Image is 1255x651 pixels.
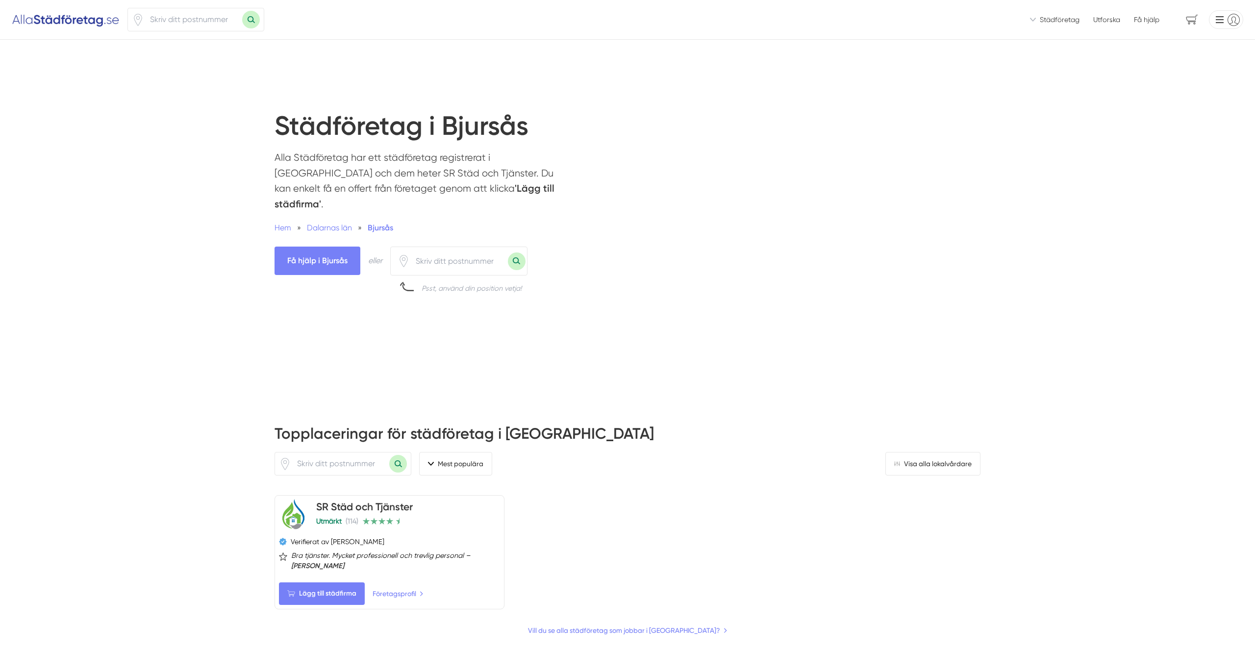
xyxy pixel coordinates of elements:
[291,561,344,570] strong: [PERSON_NAME]
[368,223,393,232] a: Bjursås
[398,255,410,267] svg: Pin / Karta
[275,423,980,452] h2: Topplaceringar för städföretag i [GEOGRAPHIC_DATA]
[1040,15,1079,25] span: Städföretag
[291,537,384,547] span: Verifierat av [PERSON_NAME]
[373,588,424,599] a: Företagsprofil
[275,182,554,210] strong: 'Lägg till städfirma'
[132,14,144,26] svg: Pin / Karta
[275,222,571,234] nav: Breadcrumb
[275,247,360,275] span: Få hjälp i Bjursås
[291,551,500,570] span: Bra tjänster. Mycket professionell och trevlig personal –
[508,252,526,270] button: Sök med postnummer
[316,517,342,525] span: Utmärkt
[346,517,358,525] span: (114)
[297,222,301,234] span: »
[1134,15,1159,25] span: Få hjälp
[1179,11,1205,28] span: navigation-cart
[419,452,492,476] button: Mest populära
[275,150,571,217] p: Alla Städföretag har ett städföretag registrerat i [GEOGRAPHIC_DATA] och dem heter SR Städ och Tj...
[528,625,728,636] a: Vill du se alla städföretag som jobbar i [GEOGRAPHIC_DATA]?
[358,222,362,234] span: »
[12,12,120,27] img: Alla Städföretag
[242,11,260,28] button: Sök med postnummer
[368,254,382,267] div: eller
[389,455,407,473] button: Sök med postnummer
[410,250,508,273] input: Skriv ditt postnummer
[275,110,604,150] h1: Städföretag i Bjursås
[279,458,291,470] svg: Pin / Karta
[144,8,242,31] input: Skriv ditt postnummer
[1093,15,1120,25] a: Utforska
[419,452,492,476] span: filter-section
[279,499,308,530] img: SR Städ och Tjänster logotyp
[422,283,522,293] div: Psst, använd din position vetja!
[279,458,291,470] span: Klicka för att använda din position.
[132,14,144,26] span: Klicka för att använda din position.
[316,501,413,513] a: SR Städ och Tjänster
[885,452,980,476] a: Visa alla lokalvårdare
[398,255,410,267] span: Klicka för att använda din position.
[275,223,291,232] a: Hem
[307,223,352,232] span: Dalarnas län
[291,452,389,475] input: Skriv ditt postnummer
[307,223,354,232] a: Dalarnas län
[279,582,365,605] : Lägg till städfirma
